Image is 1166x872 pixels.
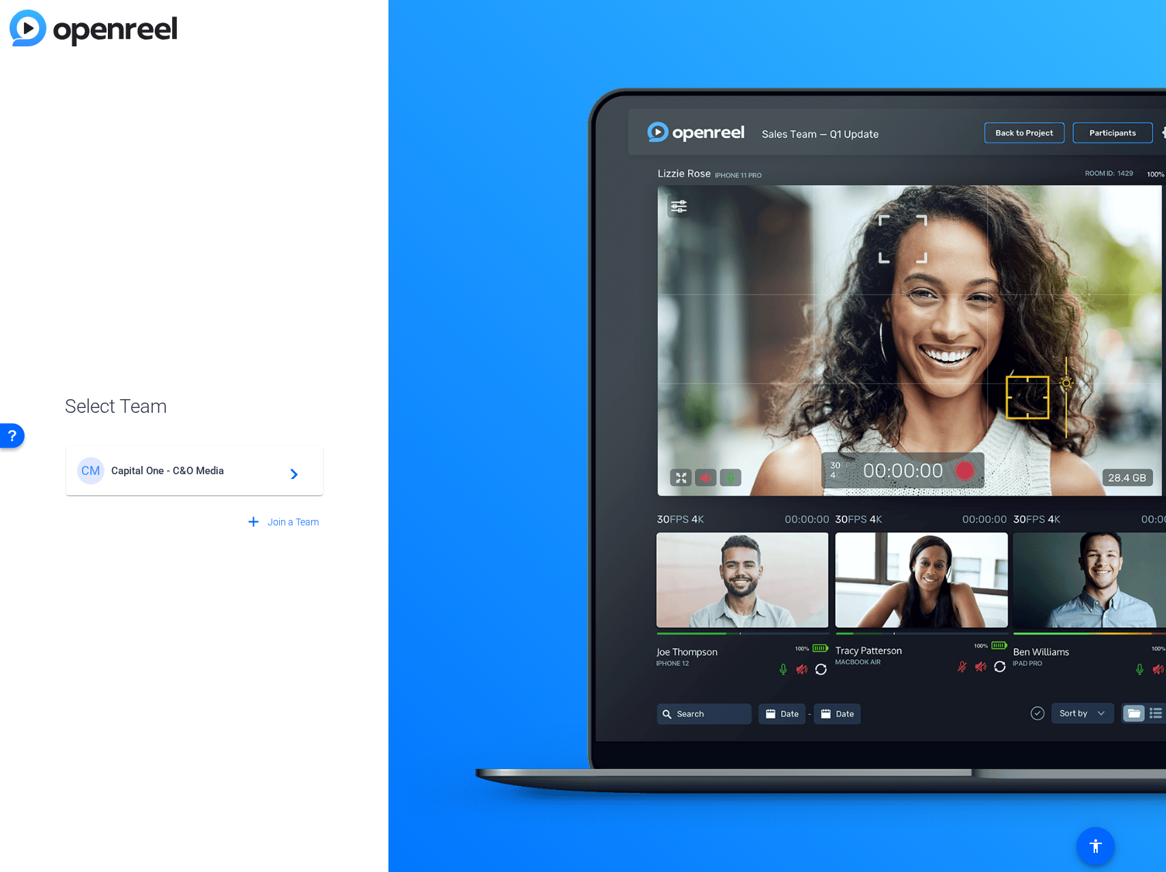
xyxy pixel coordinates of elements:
img: blue-gradient.svg [10,10,177,46]
div: CM [77,457,104,484]
mat-icon: navigate_next [282,463,298,479]
span: Join a Team [268,515,319,529]
mat-icon: accessibility [1087,838,1104,854]
span: Capital One - C&O Media [111,465,282,477]
span: Select Team [65,392,324,421]
button: Join a Team [240,510,324,535]
mat-icon: add [245,514,262,531]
